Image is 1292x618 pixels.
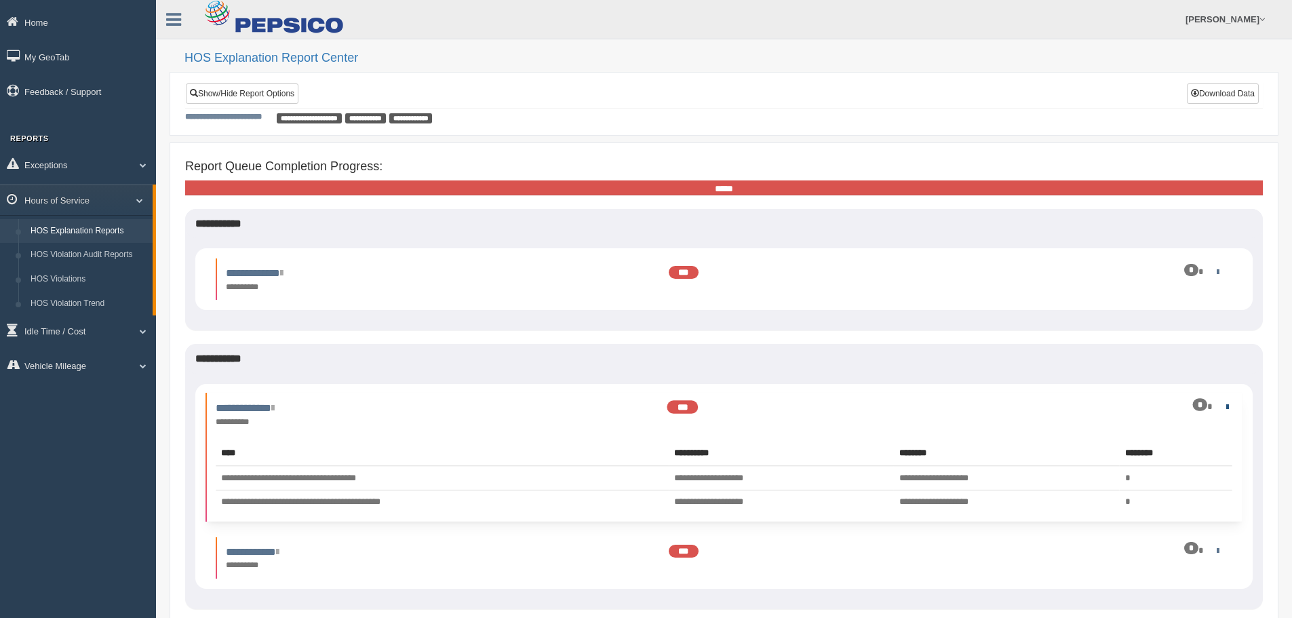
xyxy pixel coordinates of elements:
button: Download Data [1187,83,1259,104]
a: HOS Violation Audit Reports [24,243,153,267]
li: Expand [216,258,1232,300]
a: HOS Explanation Reports [24,219,153,244]
h2: HOS Explanation Report Center [184,52,1278,65]
li: Expand [216,537,1232,579]
a: Show/Hide Report Options [186,83,298,104]
a: HOS Violation Trend [24,292,153,316]
h4: Report Queue Completion Progress: [185,160,1263,174]
li: Expand [205,393,1242,521]
a: HOS Violations [24,267,153,292]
